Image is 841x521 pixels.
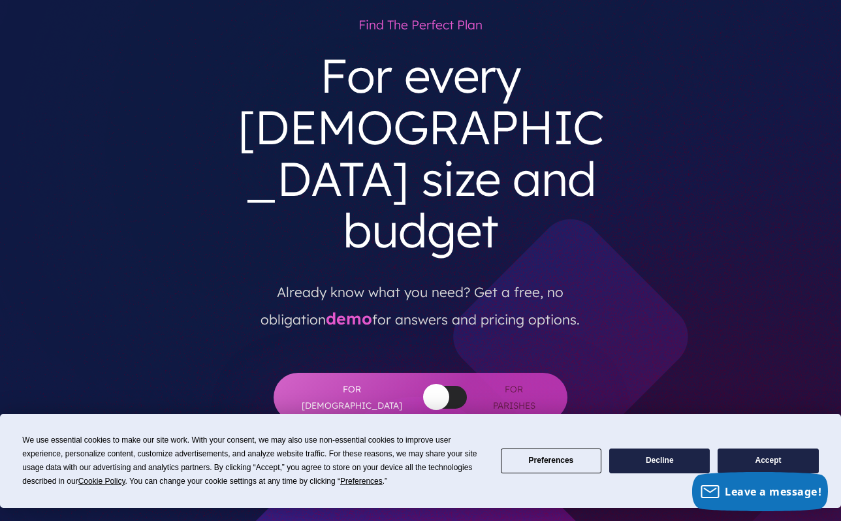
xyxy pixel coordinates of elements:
[326,308,372,328] a: demo
[486,381,541,413] span: For Parishes
[22,434,484,488] div: We use essential cookies to make our site work. With your consent, we may also use non-essential ...
[609,449,710,474] button: Decline
[340,477,383,486] span: Preferences
[300,381,404,413] span: For [DEMOGRAPHIC_DATA]
[223,11,618,39] h1: Find the perfect plan
[78,477,125,486] span: Cookie Policy
[233,267,608,334] p: Already know what you need? Get a free, no obligation for answers and pricing options.
[223,39,618,267] h3: For every [DEMOGRAPHIC_DATA] size and budget
[718,449,818,474] button: Accept
[501,449,601,474] button: Preferences
[725,484,821,499] span: Leave a message!
[692,472,828,511] button: Leave a message!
